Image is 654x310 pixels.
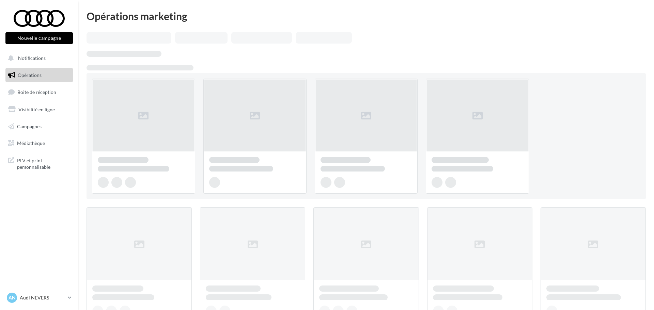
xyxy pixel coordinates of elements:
a: Boîte de réception [4,85,74,99]
a: PLV et print personnalisable [4,153,74,173]
div: Opérations marketing [87,11,646,21]
span: PLV et print personnalisable [17,156,70,170]
p: Audi NEVERS [20,294,65,301]
a: Médiathèque [4,136,74,150]
a: Opérations [4,68,74,82]
span: AN [9,294,16,301]
span: Notifications [18,55,46,61]
span: Campagnes [17,123,42,129]
button: Notifications [4,51,72,65]
a: Visibilité en ligne [4,102,74,117]
button: Nouvelle campagne [5,32,73,44]
a: Campagnes [4,119,74,134]
span: Opérations [18,72,42,78]
span: Médiathèque [17,140,45,146]
span: Boîte de réception [17,89,56,95]
span: Visibilité en ligne [18,107,55,112]
a: AN Audi NEVERS [5,291,73,304]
